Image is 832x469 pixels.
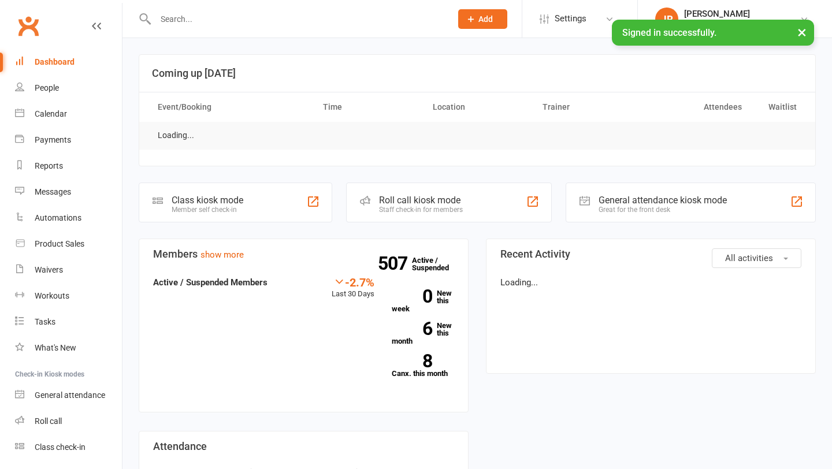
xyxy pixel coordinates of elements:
[684,19,800,29] div: Titan Performance Gyms UK Ltd
[15,101,122,127] a: Calendar
[655,8,678,31] div: JR
[599,195,727,206] div: General attendance kiosk mode
[15,382,122,408] a: General attendance kiosk mode
[152,11,443,27] input: Search...
[555,6,586,32] span: Settings
[622,27,716,38] span: Signed in successfully.
[35,187,71,196] div: Messages
[379,206,463,214] div: Staff check-in for members
[532,92,642,122] th: Trainer
[313,92,422,122] th: Time
[35,83,59,92] div: People
[200,250,244,260] a: show more
[35,239,84,248] div: Product Sales
[35,317,55,326] div: Tasks
[392,320,432,337] strong: 6
[379,195,463,206] div: Roll call kiosk mode
[15,127,122,153] a: Payments
[153,248,454,260] h3: Members
[35,109,67,118] div: Calendar
[378,255,412,272] strong: 507
[500,276,801,289] p: Loading...
[35,442,86,452] div: Class check-in
[478,14,493,24] span: Add
[147,122,205,149] td: Loading...
[642,92,752,122] th: Attendees
[35,135,71,144] div: Payments
[35,416,62,426] div: Roll call
[15,205,122,231] a: Automations
[35,265,63,274] div: Waivers
[412,248,463,280] a: 507Active / Suspended
[15,408,122,434] a: Roll call
[712,248,801,268] button: All activities
[15,257,122,283] a: Waivers
[153,441,454,452] h3: Attendance
[684,9,800,19] div: [PERSON_NAME]
[147,92,313,122] th: Event/Booking
[15,153,122,179] a: Reports
[15,335,122,361] a: What's New
[15,75,122,101] a: People
[392,289,454,312] a: 0New this week
[422,92,532,122] th: Location
[500,248,801,260] h3: Recent Activity
[15,309,122,335] a: Tasks
[458,9,507,29] button: Add
[35,161,63,170] div: Reports
[332,276,374,300] div: Last 30 Days
[392,322,454,345] a: 6New this month
[15,49,122,75] a: Dashboard
[15,283,122,309] a: Workouts
[35,291,69,300] div: Workouts
[35,213,81,222] div: Automations
[599,206,727,214] div: Great for the front desk
[752,92,807,122] th: Waitlist
[15,231,122,257] a: Product Sales
[392,288,432,305] strong: 0
[332,276,374,288] div: -2.7%
[35,390,105,400] div: General attendance
[392,352,432,370] strong: 8
[172,195,243,206] div: Class kiosk mode
[153,277,268,288] strong: Active / Suspended Members
[172,206,243,214] div: Member self check-in
[152,68,803,79] h3: Coming up [DATE]
[392,354,454,377] a: 8Canx. this month
[792,20,812,44] button: ×
[35,343,76,352] div: What's New
[725,253,773,263] span: All activities
[14,12,43,40] a: Clubworx
[15,179,122,205] a: Messages
[35,57,75,66] div: Dashboard
[15,434,122,460] a: Class kiosk mode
